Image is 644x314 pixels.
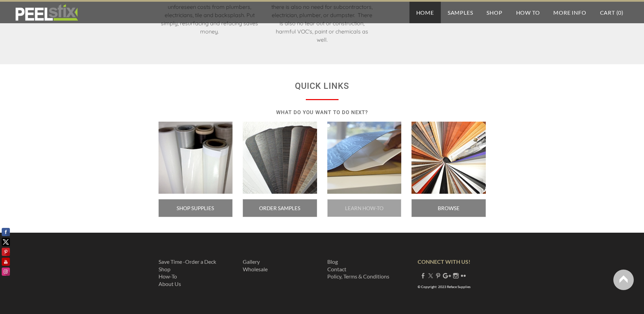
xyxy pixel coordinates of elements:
[327,266,346,272] a: Contact
[453,272,459,279] a: Instagram
[159,258,216,265] a: Save Time -Order a Deck
[618,9,621,16] span: 0
[14,4,79,21] img: REFACE SUPPLIES
[411,122,486,194] img: Picture
[327,122,402,194] img: Picture
[420,272,426,279] a: Facebook
[159,122,233,194] img: Picture
[159,281,181,287] a: About Us
[243,258,268,272] font: ​
[441,2,480,23] a: Samples
[409,2,441,23] a: Home
[443,272,451,279] a: Plus
[461,272,466,279] a: Flickr
[480,2,509,23] a: Shop
[159,273,177,279] a: How-To
[411,199,486,217] a: BROWSE COLORS
[327,199,402,217] a: LEARN HOW-TO
[159,266,170,272] a: Shop
[243,258,260,265] a: Gallery​
[418,258,470,265] strong: CONNECT WITH US!
[159,78,486,94] h6: QUICK LINKS
[418,285,470,289] font: © Copyright 2023 Reface Supplies
[243,266,268,272] a: ​Wholesale
[593,2,630,23] a: Cart (0)
[327,273,389,279] a: Policy, Terms & Conditions
[243,199,317,217] a: ORDER SAMPLES
[546,2,593,23] a: More Info
[428,272,433,279] a: Twitter
[435,272,441,279] a: Pinterest
[509,2,547,23] a: How To
[327,258,338,265] a: Blog
[159,107,486,118] h6: WHAT DO YOU WANT TO DO NEXT?
[243,122,317,194] img: Picture
[159,199,233,217] a: SHOP SUPPLIES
